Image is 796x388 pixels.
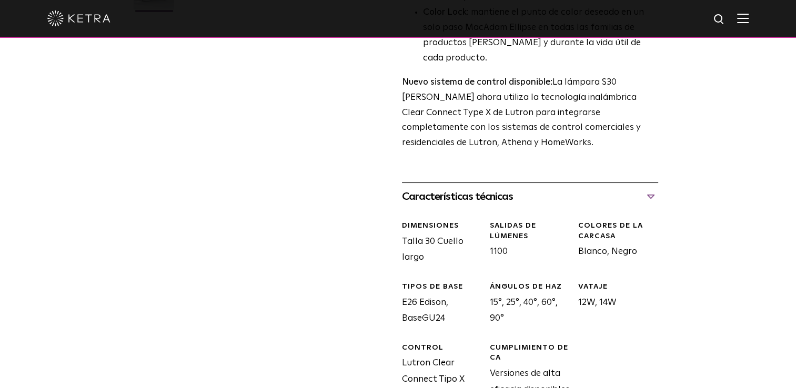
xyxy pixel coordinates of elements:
[490,247,508,256] font: 1100
[402,298,448,323] font: E26 Edison, BaseGU24
[402,237,464,262] font: Talla 30 Cuello largo
[402,282,482,292] div: TIPOS DE BASE
[490,343,570,363] div: CUMPLIMIENTO DE CA
[402,359,465,384] font: Lutron Clear Connect Tipo X
[402,78,552,87] strong: Nuevo sistema de control disponible:
[402,75,658,151] p: La lámpara S30 [PERSON_NAME] ahora utiliza la tecnología inalámbrica Clear Connect Type X de Lutr...
[402,221,482,231] div: DIMENSIONES
[47,11,110,26] img: ketra-logo-2019-white
[490,221,570,241] div: SALIDAS DE LÚMENES
[713,13,726,26] img: icono de búsqueda
[490,298,558,323] font: 15°, 25°, 40°, 60°, 90°
[578,221,658,241] div: COLORES DE LA CARCASA
[578,298,616,307] font: 12W, 14W
[578,247,637,256] font: Blanco, Negro
[402,188,658,205] div: Características técnicas
[578,282,658,292] div: VATAJE
[402,343,482,353] div: CONTROL
[490,282,570,292] div: ÁNGULOS DE HAZ
[737,13,749,23] img: Hamburger%20Nav.svg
